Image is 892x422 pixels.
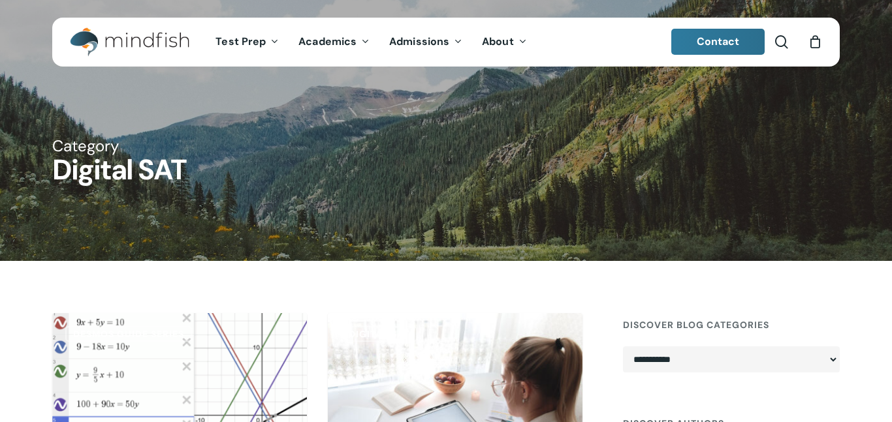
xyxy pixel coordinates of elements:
[52,156,840,184] h1: Digital SAT
[215,35,266,48] span: Test Prep
[341,326,417,342] a: Digital SAT
[379,37,472,48] a: Admissions
[52,136,119,156] span: Category
[389,35,449,48] span: Admissions
[298,35,357,48] span: Academics
[808,35,822,49] a: Cart
[206,37,289,48] a: Test Prep
[472,37,537,48] a: About
[206,18,536,67] nav: Main Menu
[65,326,192,342] a: Desmos Guide Series
[52,18,840,67] header: Main Menu
[623,313,840,337] h4: Discover Blog Categories
[289,37,379,48] a: Academics
[697,35,740,48] span: Contact
[671,29,765,55] a: Contact
[482,35,514,48] span: About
